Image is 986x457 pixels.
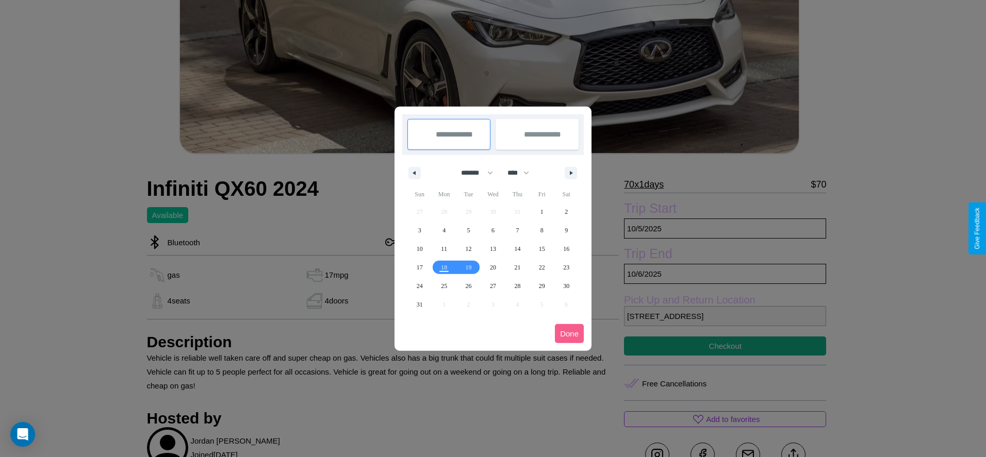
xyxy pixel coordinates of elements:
[481,221,505,240] button: 6
[441,277,447,295] span: 25
[516,221,519,240] span: 7
[554,240,579,258] button: 16
[407,295,432,314] button: 31
[530,186,554,202] span: Fri
[481,277,505,295] button: 27
[481,186,505,202] span: Wed
[418,221,421,240] span: 3
[514,277,520,295] span: 28
[441,240,447,258] span: 11
[456,258,481,277] button: 19
[407,186,432,202] span: Sun
[490,258,496,277] span: 20
[539,240,545,258] span: 15
[456,240,481,258] button: 12
[490,277,496,295] span: 27
[456,186,481,202] span: Tue
[554,277,579,295] button: 30
[974,208,981,249] div: Give Feedback
[490,240,496,258] span: 13
[530,221,554,240] button: 8
[514,240,520,258] span: 14
[456,221,481,240] button: 5
[10,422,35,447] div: Open Intercom Messenger
[505,258,530,277] button: 21
[467,221,470,240] span: 5
[554,258,579,277] button: 23
[466,240,472,258] span: 12
[466,258,472,277] span: 19
[554,221,579,240] button: 9
[505,277,530,295] button: 28
[565,202,568,221] span: 2
[481,258,505,277] button: 20
[432,258,456,277] button: 18
[442,221,446,240] span: 4
[407,240,432,258] button: 10
[481,240,505,258] button: 13
[563,277,569,295] span: 30
[505,186,530,202] span: Thu
[417,277,423,295] span: 24
[456,277,481,295] button: 26
[441,258,447,277] span: 18
[417,295,423,314] span: 31
[565,221,568,240] span: 9
[491,221,495,240] span: 6
[530,277,554,295] button: 29
[530,258,554,277] button: 22
[540,202,544,221] span: 1
[554,202,579,221] button: 2
[514,258,520,277] span: 21
[432,186,456,202] span: Mon
[539,258,545,277] span: 22
[505,221,530,240] button: 7
[555,324,584,343] button: Done
[407,277,432,295] button: 24
[530,202,554,221] button: 1
[432,221,456,240] button: 4
[505,240,530,258] button: 14
[466,277,472,295] span: 26
[407,258,432,277] button: 17
[540,221,544,240] span: 8
[417,240,423,258] span: 10
[554,186,579,202] span: Sat
[563,240,569,258] span: 16
[417,258,423,277] span: 17
[432,277,456,295] button: 25
[407,221,432,240] button: 3
[530,240,554,258] button: 15
[432,240,456,258] button: 11
[539,277,545,295] span: 29
[563,258,569,277] span: 23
